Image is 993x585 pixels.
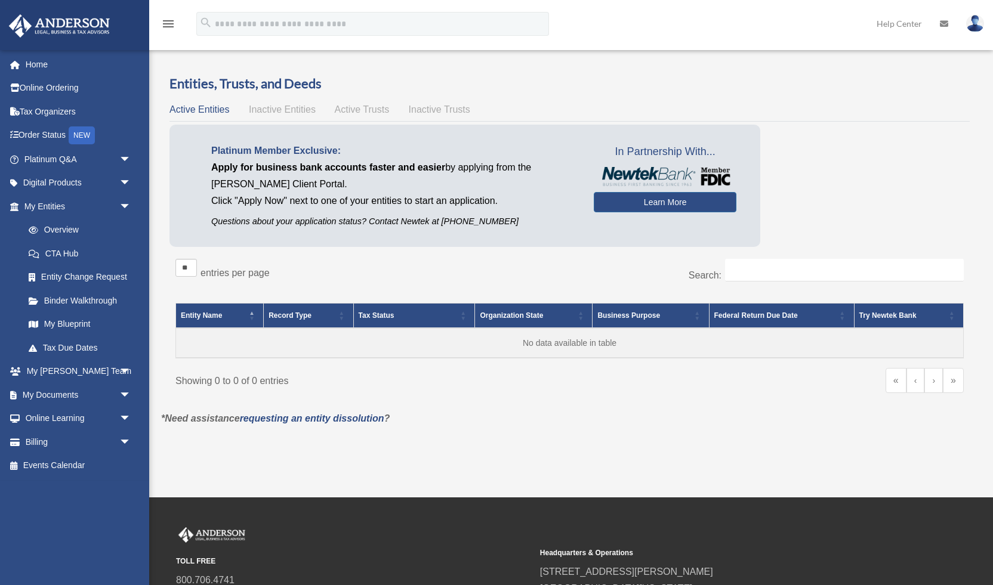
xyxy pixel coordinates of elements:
[8,123,149,148] a: Order StatusNEW
[8,407,149,431] a: Online Learningarrow_drop_down
[161,413,390,423] em: *Need assistance ?
[359,311,394,320] span: Tax Status
[600,167,730,186] img: NewtekBankLogoSM.png
[353,303,475,328] th: Tax Status: Activate to sort
[8,171,149,195] a: Digital Productsarrow_drop_down
[169,104,229,114] span: Active Entities
[181,311,222,320] span: Entity Name
[859,308,945,323] div: Try Newtek Bank
[161,17,175,31] i: menu
[943,368,964,393] a: Last
[176,555,532,568] small: TOLL FREE
[240,413,384,423] a: requesting an entity dissolution
[269,311,312,320] span: Record Type
[409,104,470,114] span: Inactive Trusts
[594,143,736,162] span: In Partnership With...
[17,289,143,312] a: Binder Walkthrough
[176,527,248,543] img: Anderson Advisors Platinum Portal
[119,430,143,454] span: arrow_drop_down
[119,194,143,219] span: arrow_drop_down
[8,147,149,171] a: Platinum Q&Aarrow_drop_down
[211,214,576,229] p: Questions about your application status? Contact Newtek at [PHONE_NUMBER]
[211,162,445,172] span: Apply for business bank accounts faster and easier
[8,383,149,407] a: My Documentsarrow_drop_down
[906,368,925,393] a: Previous
[199,16,212,29] i: search
[966,15,984,32] img: User Pic
[119,360,143,384] span: arrow_drop_down
[169,75,970,93] h3: Entities, Trusts, and Deeds
[17,242,143,265] a: CTA Hub
[119,171,143,196] span: arrow_drop_down
[8,430,149,454] a: Billingarrow_drop_down
[8,194,143,218] a: My Entitiesarrow_drop_down
[714,311,798,320] span: Federal Return Due Date
[540,547,896,559] small: Headquarters & Operations
[176,328,964,358] td: No data available in table
[709,303,854,328] th: Federal Return Due Date: Activate to sort
[540,567,713,577] a: [STREET_ADDRESS][PERSON_NAME]
[924,368,943,393] a: Next
[335,104,390,114] span: Active Trusts
[211,159,576,193] p: by applying from the [PERSON_NAME] Client Portal.
[17,218,137,242] a: Overview
[119,383,143,407] span: arrow_drop_down
[176,303,264,328] th: Entity Name: Activate to invert sorting
[8,76,149,100] a: Online Ordering
[211,193,576,209] p: Click "Apply Now" next to one of your entities to start an application.
[211,143,576,159] p: Platinum Member Exclusive:
[886,368,906,393] a: First
[8,52,149,76] a: Home
[597,311,660,320] span: Business Purpose
[175,368,561,389] div: Showing 0 to 0 of 0 entries
[69,126,95,144] div: NEW
[854,303,963,328] th: Try Newtek Bank : Activate to sort
[249,104,316,114] span: Inactive Entities
[119,407,143,431] span: arrow_drop_down
[593,303,709,328] th: Business Purpose: Activate to sort
[161,21,175,31] a: menu
[176,575,235,585] a: 800.706.4741
[475,303,593,328] th: Organization State: Activate to sort
[5,14,113,38] img: Anderson Advisors Platinum Portal
[594,192,736,212] a: Learn More
[8,100,149,123] a: Tax Organizers
[17,265,143,289] a: Entity Change Request
[17,336,143,360] a: Tax Due Dates
[119,147,143,172] span: arrow_drop_down
[8,454,149,478] a: Events Calendar
[480,311,543,320] span: Organization State
[264,303,353,328] th: Record Type: Activate to sort
[17,312,143,336] a: My Blueprint
[689,270,721,280] label: Search:
[8,360,149,383] a: My [PERSON_NAME] Teamarrow_drop_down
[201,268,270,278] label: entries per page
